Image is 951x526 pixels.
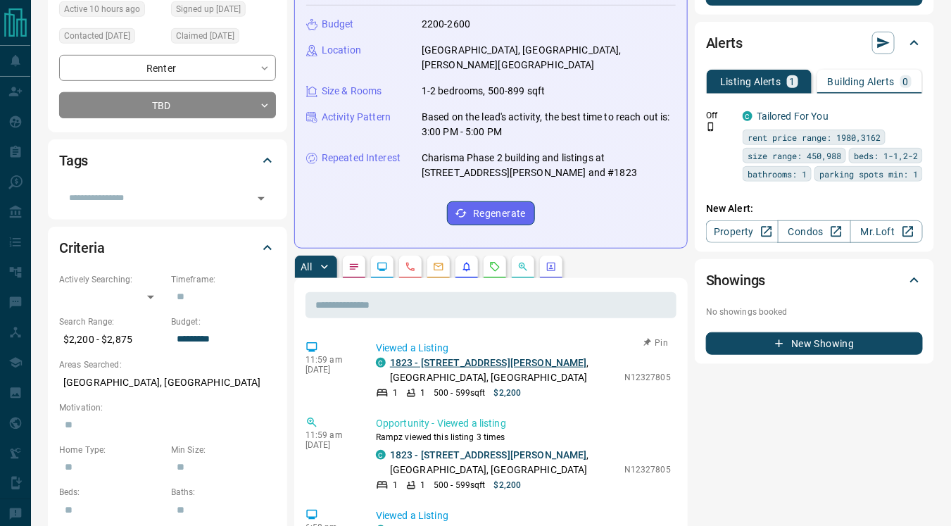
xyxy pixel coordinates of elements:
[348,261,360,273] svg: Notes
[434,479,485,491] p: 500 - 599 sqft
[322,151,401,165] p: Repeated Interest
[393,479,398,491] p: 1
[376,431,671,444] p: Rampz viewed this listing 3 times
[171,315,276,328] p: Budget:
[393,387,398,399] p: 1
[376,416,671,431] p: Opportunity - Viewed a listing
[422,110,676,139] p: Based on the lead's activity, the best time to reach out is: 3:00 PM - 5:00 PM
[422,151,676,180] p: Charisma Phase 2 building and listings at [STREET_ADDRESS][PERSON_NAME] and #1823
[422,43,676,73] p: [GEOGRAPHIC_DATA], [GEOGRAPHIC_DATA], [PERSON_NAME][GEOGRAPHIC_DATA]
[390,356,617,385] p: , [GEOGRAPHIC_DATA], [GEOGRAPHIC_DATA]
[706,306,923,318] p: No showings booked
[494,479,522,491] p: $2,200
[59,486,164,499] p: Beds:
[59,92,276,118] div: TBD
[489,261,500,273] svg: Requests
[171,273,276,286] p: Timeframe:
[64,29,130,43] span: Contacted [DATE]
[390,448,617,477] p: , [GEOGRAPHIC_DATA], [GEOGRAPHIC_DATA]
[322,84,382,99] p: Size & Rooms
[59,358,276,371] p: Areas Searched:
[171,444,276,456] p: Min Size:
[624,371,671,384] p: N12327805
[433,261,444,273] svg: Emails
[59,237,105,259] h2: Criteria
[306,430,355,440] p: 11:59 am
[322,110,391,125] p: Activity Pattern
[306,365,355,375] p: [DATE]
[706,269,766,292] h2: Showings
[517,261,529,273] svg: Opportunities
[322,43,361,58] p: Location
[405,261,416,273] svg: Calls
[420,479,425,491] p: 1
[494,387,522,399] p: $2,200
[390,449,587,461] a: 1823 - [STREET_ADDRESS][PERSON_NAME]
[301,262,312,272] p: All
[59,144,276,177] div: Tags
[59,1,164,21] div: Fri Aug 15 2025
[171,1,276,21] div: Sun Feb 05 2017
[376,508,671,523] p: Viewed a Listing
[706,220,779,243] a: Property
[706,109,734,122] p: Off
[624,463,671,476] p: N12327805
[434,387,485,399] p: 500 - 599 sqft
[778,220,850,243] a: Condos
[748,149,841,163] span: size range: 450,988
[636,337,676,349] button: Pin
[743,111,752,121] div: condos.ca
[59,55,276,81] div: Renter
[854,149,918,163] span: beds: 1-1,2-2
[176,2,241,16] span: Signed up [DATE]
[903,77,909,87] p: 0
[59,371,276,394] p: [GEOGRAPHIC_DATA], [GEOGRAPHIC_DATA]
[376,450,386,460] div: condos.ca
[376,341,671,356] p: Viewed a Listing
[422,84,545,99] p: 1-2 bedrooms, 500-899 sqft
[59,444,164,456] p: Home Type:
[64,2,140,16] span: Active 10 hours ago
[422,17,470,32] p: 2200-2600
[706,201,923,216] p: New Alert:
[390,357,587,368] a: 1823 - [STREET_ADDRESS][PERSON_NAME]
[306,355,355,365] p: 11:59 am
[706,263,923,297] div: Showings
[59,401,276,414] p: Motivation:
[546,261,557,273] svg: Agent Actions
[376,358,386,368] div: condos.ca
[748,130,881,144] span: rent price range: 1980,3162
[850,220,923,243] a: Mr.Loft
[706,122,716,132] svg: Push Notification Only
[706,26,923,60] div: Alerts
[790,77,795,87] p: 1
[828,77,895,87] p: Building Alerts
[461,261,472,273] svg: Listing Alerts
[59,231,276,265] div: Criteria
[706,32,743,54] h2: Alerts
[377,261,388,273] svg: Lead Browsing Activity
[59,28,164,48] div: Thu Aug 14 2025
[59,273,164,286] p: Actively Searching:
[420,387,425,399] p: 1
[59,315,164,328] p: Search Range:
[322,17,354,32] p: Budget
[171,28,276,48] div: Thu Aug 14 2025
[59,328,164,351] p: $2,200 - $2,875
[306,440,355,450] p: [DATE]
[757,111,829,122] a: Tailored For You
[706,332,923,355] button: New Showing
[171,486,276,499] p: Baths:
[819,167,918,181] span: parking spots min: 1
[447,201,535,225] button: Regenerate
[251,189,271,208] button: Open
[176,29,234,43] span: Claimed [DATE]
[59,149,88,172] h2: Tags
[720,77,781,87] p: Listing Alerts
[748,167,807,181] span: bathrooms: 1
